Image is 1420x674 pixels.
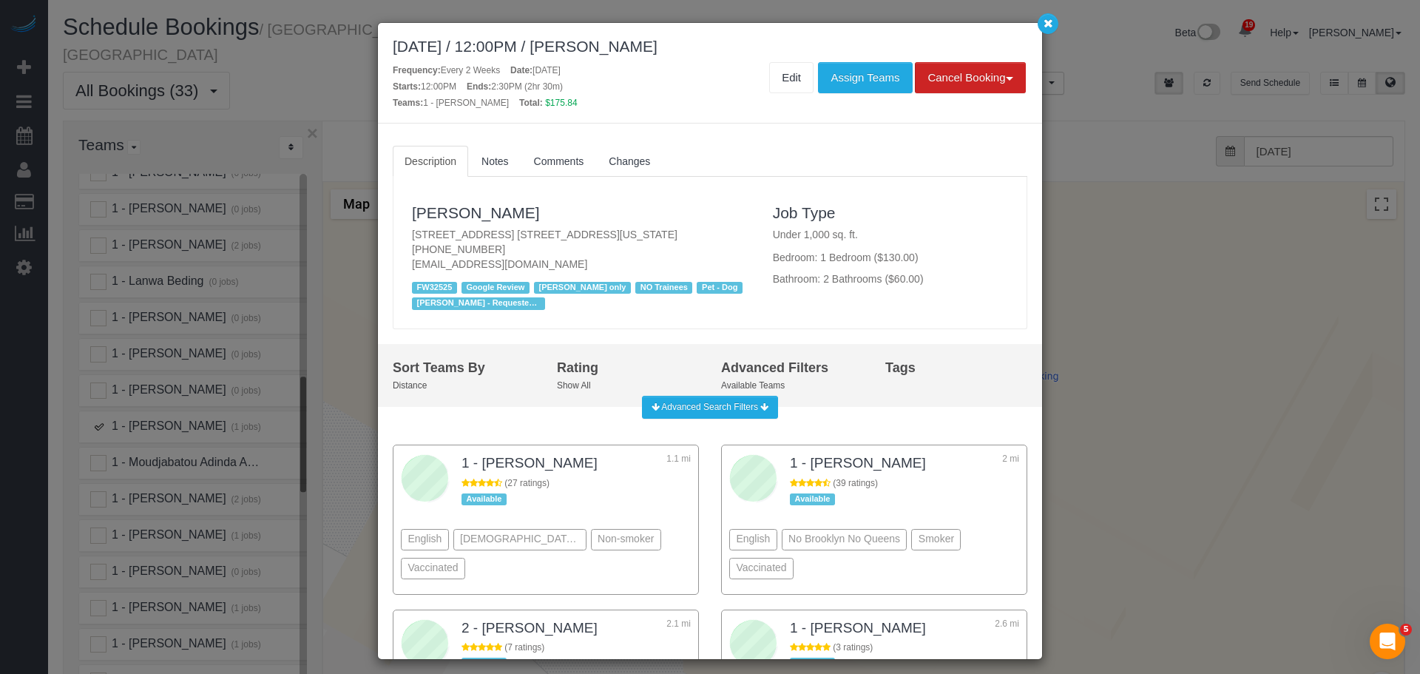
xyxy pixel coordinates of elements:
[393,64,500,77] div: Every 2 Weeks
[393,65,441,75] strong: Frequency:
[1370,624,1405,659] iframe: Intercom live chat
[729,558,794,579] div: Vaccinated
[833,478,878,488] span: (39 ratings)
[461,658,507,670] div: Available
[915,62,1025,93] button: Cancel Booking
[654,618,691,641] div: 2.1 mi
[609,155,650,167] span: Changes
[461,282,530,294] span: Google Review
[412,297,545,309] span: [PERSON_NAME] - Requested (secondary)
[510,64,561,77] div: [DATE]
[782,529,907,550] div: No Brooklyn No Queens
[522,146,596,177] a: Comments
[773,250,1008,265] p: Bedroom: 1 Bedroom ($130.00)
[461,455,598,471] a: 1 - [PERSON_NAME]
[470,146,521,177] a: Notes
[557,380,591,391] small: Show All
[591,529,661,550] div: Non-smoker
[557,359,699,378] div: Rating
[597,146,662,177] a: Changes
[697,282,742,294] span: Pet - Dog
[393,98,423,108] strong: Teams:
[393,38,1027,55] div: [DATE] / 12:00PM / [PERSON_NAME]
[654,453,691,476] div: 1.1 mi
[393,380,427,391] small: Distance
[729,529,777,550] div: English
[790,658,835,670] div: Available
[453,529,586,550] div: [DEMOGRAPHIC_DATA] Speaker
[769,62,814,93] a: Edit
[790,493,835,505] div: Available
[773,204,1008,221] h3: Job Type
[393,97,509,109] div: 1 - [PERSON_NAME]
[1400,624,1412,636] span: 5
[635,282,692,294] span: NO Trainees
[412,227,751,272] p: [STREET_ADDRESS] [STREET_ADDRESS][US_STATE] [PHONE_NUMBER] [EMAIL_ADDRESS][DOMAIN_NAME]
[461,620,598,636] a: 2 - [PERSON_NAME]
[982,618,1019,641] div: 2.6 mi
[885,359,1027,378] div: Tags
[534,155,584,167] span: Comments
[911,529,961,550] div: Smoker
[393,359,535,378] div: Sort Teams By
[510,65,532,75] strong: Date:
[504,642,544,653] span: (7 ratings)
[790,455,926,471] a: 1 - [PERSON_NAME]
[393,146,468,177] a: Description
[393,81,456,93] div: 12:00PM
[467,81,563,93] div: 2:30PM (2hr 30m)
[818,62,912,93] button: Assign Teams
[519,98,543,108] strong: Total:
[661,402,758,412] span: Advanced Search Filters
[833,642,873,653] span: (3 ratings)
[401,558,465,579] div: Vaccinated
[412,204,540,221] a: [PERSON_NAME]
[405,155,456,167] span: Description
[393,81,421,92] strong: Starts:
[481,155,509,167] span: Notes
[504,478,550,488] span: (27 ratings)
[773,272,1008,286] p: Bathroom: 2 Bathrooms ($60.00)
[467,81,491,92] strong: Ends:
[642,396,779,419] button: Advanced Search Filters
[401,529,449,550] div: English
[721,359,863,378] div: Advanced Filters
[773,227,1008,242] p: Under 1,000 sq. ft.
[721,380,785,391] small: Available Teams
[461,493,507,505] div: Available
[412,282,457,294] span: FW32525
[545,98,577,108] span: $175.84
[790,620,926,636] a: 1 - [PERSON_NAME]
[534,282,631,294] span: [PERSON_NAME] only
[982,453,1019,476] div: 2 mi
